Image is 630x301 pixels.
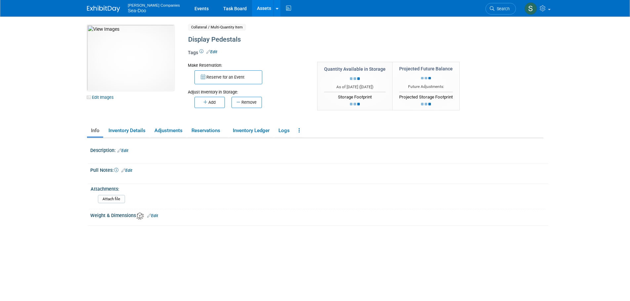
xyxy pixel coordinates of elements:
[87,125,103,136] a: Info
[150,125,186,136] a: Adjustments
[90,145,548,154] div: Description:
[399,92,453,100] div: Projected Storage Footprint
[206,50,217,54] a: Edit
[90,210,548,219] div: Weight & Dimensions
[147,213,158,218] a: Edit
[421,77,431,80] img: loading...
[399,65,453,72] div: Projected Future Balance
[121,168,132,173] a: Edit
[494,6,510,11] span: Search
[231,97,262,108] button: Remove
[194,97,225,108] button: Add
[128,1,180,8] span: [PERSON_NAME] Companies
[188,125,228,136] a: Reservations
[87,6,120,12] img: ExhibitDay
[229,125,273,136] a: Inventory Ledger
[350,77,360,80] img: loading...
[274,125,293,136] a: Logs
[360,85,372,89] span: [DATE]
[421,103,431,105] img: loading...
[87,25,174,91] img: View Images
[194,70,262,84] button: Reserve for an Event
[188,62,308,68] div: Make Reservation:
[87,93,116,101] a: Edit Images
[128,8,146,13] span: Sea-Doo
[188,24,246,31] span: Collateral / Multi-Quantity Item
[91,184,545,192] div: Attachments:
[105,125,149,136] a: Inventory Details
[188,49,489,60] div: Tags
[90,165,548,174] div: Pull Notes:
[137,212,144,220] img: Asset Weight and Dimensions
[324,66,386,72] div: Quantity Available in Storage
[324,92,386,100] div: Storage Footprint
[188,84,308,95] div: Adjust Inventory in Storage:
[485,3,516,15] a: Search
[186,34,489,46] div: Display Pedestals
[350,103,360,105] img: loading...
[525,2,537,15] img: Stephanie Duval
[117,148,128,153] a: Edit
[399,84,453,90] div: Future Adjustments:
[324,84,386,90] div: As of [DATE] ( )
